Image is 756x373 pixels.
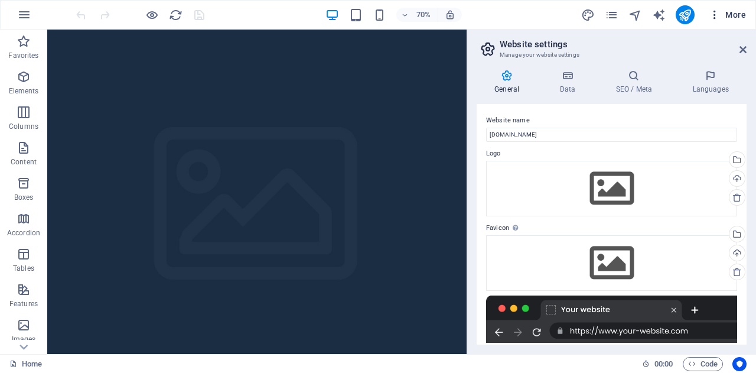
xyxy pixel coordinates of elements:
[12,335,36,344] p: Images
[642,357,673,371] h6: Session time
[14,193,34,202] p: Boxes
[683,357,723,371] button: Code
[477,70,542,95] h4: General
[688,357,718,371] span: Code
[169,8,183,22] i: Reload page
[9,86,39,96] p: Elements
[11,157,37,167] p: Content
[709,9,746,21] span: More
[628,8,642,22] i: Navigator
[9,122,38,131] p: Columns
[605,8,619,22] button: pages
[500,39,747,50] h2: Website settings
[13,264,34,273] p: Tables
[652,8,666,22] button: text_generator
[486,147,737,161] label: Logo
[652,8,666,22] i: AI Writer
[445,9,455,20] i: On resize automatically adjust zoom level to fit chosen device.
[9,357,42,371] a: Click to cancel selection. Double-click to open Pages
[676,5,695,24] button: publish
[605,8,618,22] i: Pages (Ctrl+Alt+S)
[396,8,438,22] button: 70%
[732,357,747,371] button: Usercentrics
[663,359,664,368] span: :
[7,228,40,238] p: Accordion
[674,70,747,95] h4: Languages
[542,70,598,95] h4: Data
[678,8,692,22] i: Publish
[654,357,673,371] span: 00 00
[486,221,737,235] label: Favicon
[581,8,595,22] button: design
[145,8,159,22] button: Click here to leave preview mode and continue editing
[486,128,737,142] input: Name...
[628,8,643,22] button: navigator
[486,161,737,216] div: Select files from the file manager, stock photos, or upload file(s)
[581,8,595,22] i: Design (Ctrl+Alt+Y)
[486,113,737,128] label: Website name
[486,235,737,291] div: Select files from the file manager, stock photos, or upload file(s)
[8,51,38,60] p: Favorites
[704,5,751,24] button: More
[168,8,183,22] button: reload
[500,50,723,60] h3: Manage your website settings
[9,299,38,309] p: Features
[414,8,433,22] h6: 70%
[598,70,674,95] h4: SEO / Meta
